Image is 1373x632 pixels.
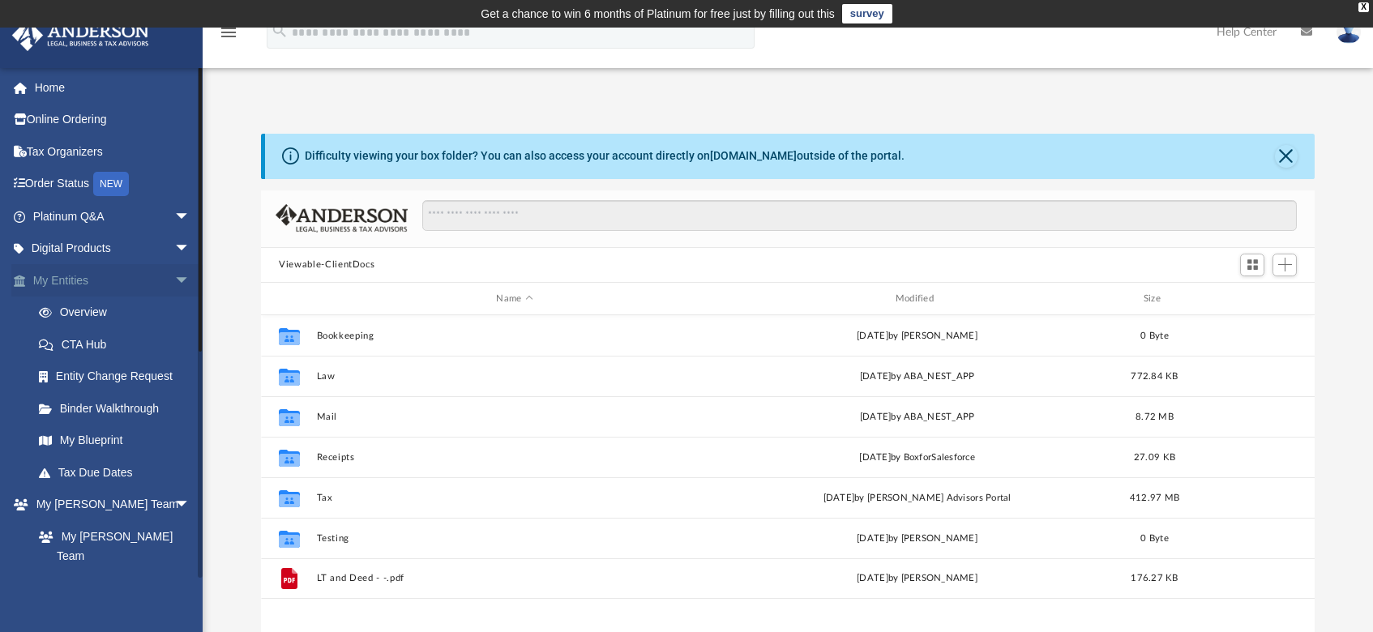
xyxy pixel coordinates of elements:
span: 772.84 KB [1131,372,1178,381]
div: NEW [93,172,129,196]
button: Mail [317,412,712,422]
a: Binder Walkthrough [23,392,215,425]
a: Entity Change Request [23,361,215,393]
div: [DATE] by [PERSON_NAME] Advisors Portal [720,491,1115,506]
button: Testing [317,533,712,544]
span: arrow_drop_down [174,489,207,522]
span: 176.27 KB [1131,574,1178,583]
a: My Entitiesarrow_drop_down [11,264,215,297]
img: User Pic [1337,20,1361,44]
span: 0 Byte [1140,534,1169,543]
div: [DATE] by [PERSON_NAME] [720,572,1115,587]
a: Overview [23,297,215,329]
span: 8.72 MB [1136,412,1174,421]
a: survey [842,4,892,23]
a: Digital Productsarrow_drop_down [11,233,215,265]
i: menu [219,23,238,42]
a: My Blueprint [23,425,207,457]
a: My [PERSON_NAME] Team [23,520,199,572]
div: [DATE] by ABA_NEST_APP [720,410,1115,425]
button: Viewable-ClientDocs [279,258,374,272]
div: Size [1123,292,1187,306]
div: [DATE] by [PERSON_NAME] [720,329,1115,344]
a: Tax Organizers [11,135,215,168]
button: Receipts [317,452,712,463]
a: My [PERSON_NAME] Teamarrow_drop_down [11,489,207,521]
a: CTA Hub [23,328,215,361]
span: 27.09 KB [1134,453,1175,462]
div: Difficulty viewing your box folder? You can also access your account directly on outside of the p... [305,147,905,164]
div: Modified [719,292,1115,306]
input: Search files and folders [422,200,1297,231]
div: [DATE] by ABA_NEST_APP [720,369,1115,384]
a: [DOMAIN_NAME] [710,149,797,162]
button: Add [1272,254,1297,276]
div: id [1194,292,1307,306]
span: 412.97 MB [1130,493,1179,502]
a: Platinum Q&Aarrow_drop_down [11,200,215,233]
span: arrow_drop_down [174,264,207,297]
button: LT and Deed - -.pdf [317,574,712,584]
a: Tax Due Dates [23,456,215,489]
span: arrow_drop_down [174,233,207,266]
div: close [1358,2,1369,12]
button: Switch to Grid View [1240,254,1264,276]
button: Tax [317,493,712,503]
a: [PERSON_NAME] System [23,572,207,624]
div: Get a chance to win 6 months of Platinum for free just by filling out this [481,4,835,23]
a: Home [11,71,215,104]
div: [DATE] by BoxforSalesforce [720,451,1115,465]
a: Online Ordering [11,104,215,136]
img: Anderson Advisors Platinum Portal [7,19,154,51]
button: Bookkeeping [317,331,712,341]
div: Name [316,292,712,306]
button: Law [317,371,712,382]
div: [DATE] by [PERSON_NAME] [720,532,1115,546]
a: Order StatusNEW [11,168,215,201]
span: arrow_drop_down [174,200,207,233]
span: 0 Byte [1140,331,1169,340]
i: search [271,22,289,40]
button: Close [1275,145,1298,168]
a: menu [219,31,238,42]
div: id [268,292,309,306]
